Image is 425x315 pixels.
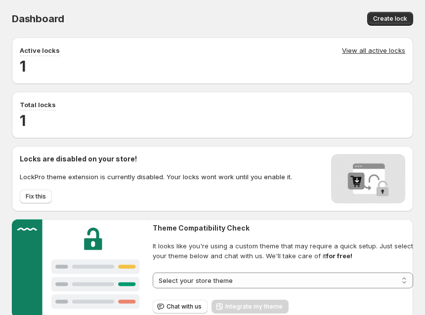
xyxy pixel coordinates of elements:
[167,303,202,311] span: Chat with us
[326,252,352,260] strong: for free!
[12,13,64,25] span: Dashboard
[20,56,405,76] h2: 1
[20,100,56,110] p: Total locks
[367,12,413,26] button: Create lock
[373,15,407,23] span: Create lock
[20,45,60,55] p: Active locks
[153,241,413,261] span: It looks like you're using a custom theme that may require a quick setup. Just select your theme ...
[153,223,413,233] h2: Theme Compatibility Check
[20,172,292,182] p: LockPro theme extension is currently disabled. Your locks wont work until you enable it.
[331,154,405,203] img: Locks disabled
[342,45,405,56] a: View all active locks
[20,190,52,203] button: Fix this
[26,193,46,200] span: Fix this
[20,154,292,164] h2: Locks are disabled on your store!
[153,300,208,314] button: Chat with us
[20,111,405,130] h2: 1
